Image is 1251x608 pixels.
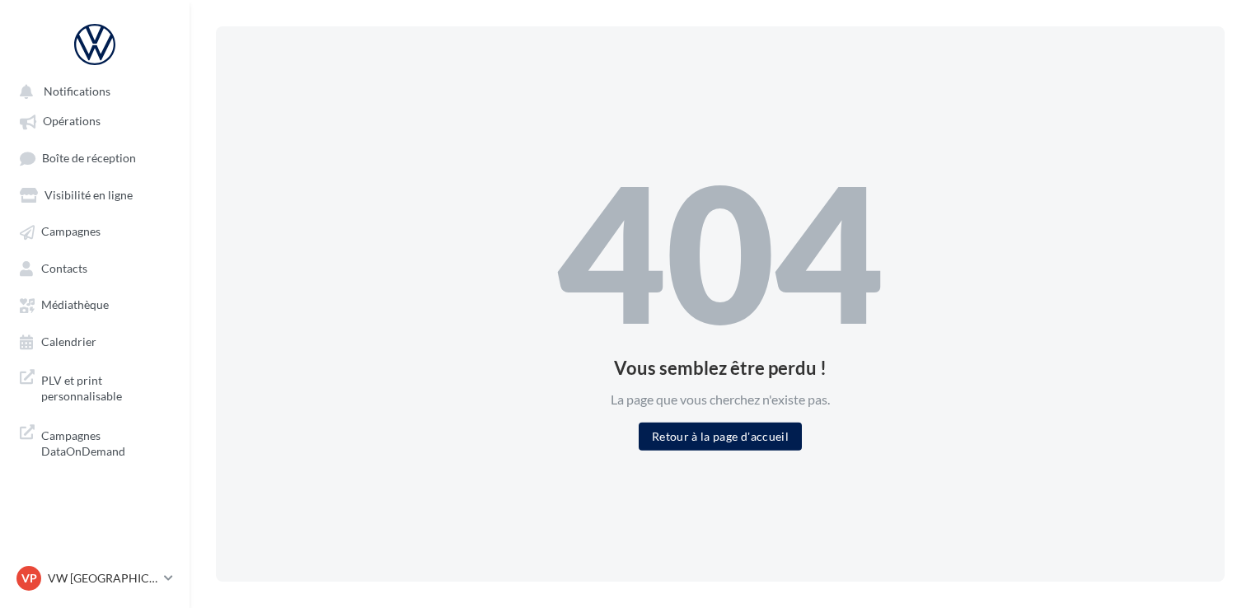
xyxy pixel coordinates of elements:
[557,358,883,376] div: Vous semblez être perdu !
[41,298,109,312] span: Médiathèque
[44,84,110,98] span: Notifications
[43,115,101,129] span: Opérations
[41,225,101,239] span: Campagnes
[41,369,170,405] span: PLV et print personnalisable
[557,390,883,409] div: La page que vous cherchez n'existe pas.
[42,151,136,165] span: Boîte de réception
[45,188,133,202] span: Visibilité en ligne
[10,105,180,135] a: Opérations
[48,570,157,587] p: VW [GEOGRAPHIC_DATA] 13
[41,424,170,460] span: Campagnes DataOnDemand
[10,216,180,246] a: Campagnes
[10,180,180,209] a: Visibilité en ligne
[41,334,96,348] span: Calendrier
[10,418,180,466] a: Campagnes DataOnDemand
[639,422,802,450] button: Retour à la page d'accueil
[10,289,180,319] a: Médiathèque
[10,362,180,411] a: PLV et print personnalisable
[10,253,180,283] a: Contacts
[10,143,180,173] a: Boîte de réception
[41,261,87,275] span: Contacts
[13,563,176,594] a: VP VW [GEOGRAPHIC_DATA] 13
[557,158,883,346] div: 404
[21,570,37,587] span: VP
[10,326,180,356] a: Calendrier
